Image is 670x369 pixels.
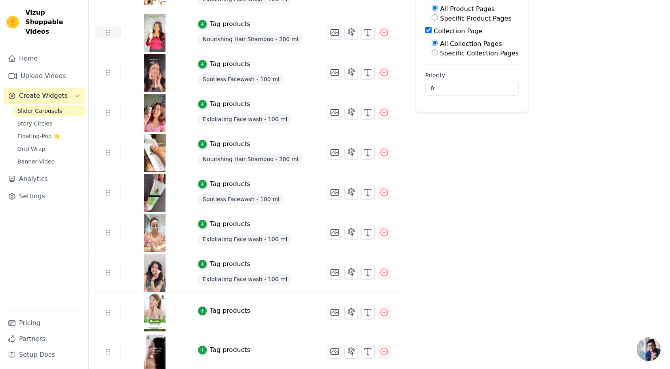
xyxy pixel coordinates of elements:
a: Settings [3,188,85,204]
label: Priority [425,71,519,79]
span: Nourishing Hair Shampoo - 200 ml [198,154,303,165]
img: reel-preview-3m19qy-ft.myshopify.com-3566440039246873886_6651642457.jpeg [144,14,166,52]
button: Change Thumbnail [328,226,341,239]
span: Exfoliating Face wash - 100 ml [198,114,292,125]
img: reel-preview-3m19qy-ft.myshopify.com-3540214994935637168_45889328962.jpeg [144,254,166,292]
button: Create Widgets [3,88,85,104]
a: Floating-Pop ⭐ [13,131,85,142]
div: Tag products [210,345,250,355]
span: Grid Wrap [17,145,45,153]
a: Slider Carousels [13,105,85,116]
img: Vizup [6,16,19,29]
div: Tag products [210,259,250,269]
button: Tag products [198,306,250,316]
button: Tag products [198,259,250,269]
span: Banner Video [17,158,55,165]
span: Create Widgets [19,91,68,101]
a: Partners [3,331,85,347]
span: Floating-Pop ⭐ [17,132,60,140]
span: Exfoliating Face wash - 100 ml [198,274,292,285]
button: Tag products [198,219,250,229]
div: Tag products [210,306,250,316]
span: Spotless Facewash - 100 ml [198,194,284,205]
a: Pricing [3,315,85,331]
img: reel-preview-3m19qy-ft.myshopify.com-3432331947932546064_64963272498.jpeg [144,293,166,331]
button: Change Thumbnail [328,186,341,199]
button: Tag products [198,179,250,189]
a: Story Circles [13,118,85,129]
div: Tag products [210,179,250,189]
a: Analytics [3,171,85,187]
div: Tag products [210,139,250,149]
button: Change Thumbnail [328,146,341,159]
div: Open chat [637,337,660,361]
label: Specific Collection Pages [440,49,519,57]
a: Home [3,51,85,67]
a: Upload Videos [3,68,85,84]
div: Tag products [210,219,250,229]
a: Grid Wrap [13,143,85,154]
span: Exfoliating Face wash - 100 ml [198,234,292,245]
button: Tag products [198,345,250,355]
img: reel-preview-3m19qy-ft.myshopify.com-3561415656904212401_64963272498.jpeg [144,134,166,172]
button: Change Thumbnail [328,106,341,119]
img: reel-preview-3m19qy-ft.myshopify.com-3565658615618286447_33148819103.jpeg [144,54,166,92]
div: Tag products [210,59,250,69]
span: Nourishing Hair Shampoo - 200 ml [198,34,303,45]
button: Tag products [198,99,250,109]
label: All Collection Pages [440,40,502,48]
button: Change Thumbnail [328,266,341,279]
img: reel-preview-3m19qy-ft.myshopify.com-3540891368735891106_64963272498.jpeg [144,214,166,252]
div: Tag products [210,19,250,29]
img: reel-preview-3m19qy-ft.myshopify.com-3564020011280201448_32025297066.jpeg [144,94,166,132]
a: Banner Video [13,156,85,167]
span: Spotless Facewash - 100 ml [198,74,284,85]
div: Tag products [210,99,250,109]
button: Change Thumbnail [328,345,341,358]
span: Story Circles [17,120,52,127]
button: Change Thumbnail [328,306,341,319]
button: Change Thumbnail [328,26,341,39]
button: Tag products [198,139,250,149]
label: Collection Page [434,27,482,35]
span: Vizup Shoppable Videos [25,8,82,36]
a: Setup Docs [3,347,85,363]
label: Specific Product Pages [440,15,511,22]
img: reel-preview-3m19qy-ft.myshopify.com-3541033686991125807_44520728564.jpeg [144,174,166,212]
span: Slider Carousels [17,107,62,115]
button: Change Thumbnail [328,66,341,79]
button: Tag products [198,19,250,29]
label: All Product Pages [440,5,495,13]
button: Tag products [198,59,250,69]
